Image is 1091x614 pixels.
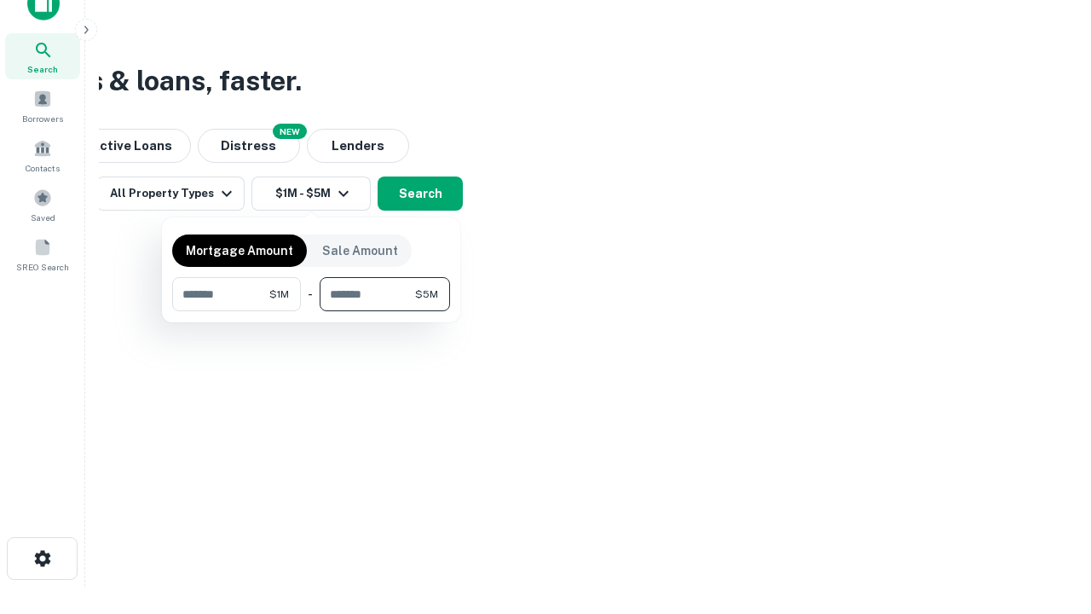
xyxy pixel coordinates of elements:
[186,241,293,260] p: Mortgage Amount
[322,241,398,260] p: Sale Amount
[415,287,438,302] span: $5M
[1006,478,1091,559] iframe: Chat Widget
[308,277,313,311] div: -
[269,287,289,302] span: $1M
